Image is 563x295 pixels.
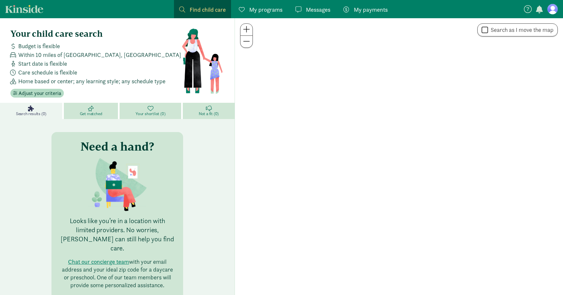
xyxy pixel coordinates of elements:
span: Get matched [80,111,102,116]
button: Adjust your criteria [10,89,64,98]
span: Start date is flexible [18,59,67,68]
h4: Your child care search [10,29,181,39]
span: Search results (0) [16,111,46,116]
span: Messages [306,5,330,14]
h3: Need a hand? [80,140,154,153]
span: Home based or center; any learning style; any schedule type [18,77,166,86]
label: Search as I move the map [488,26,554,34]
span: Not a fit (0) [199,111,219,116]
button: Chat our concierge team [68,258,129,266]
a: Kinside [5,5,43,13]
a: Not a fit (0) [183,103,235,119]
span: Find child care [190,5,226,14]
span: Budget is flexible [18,42,60,50]
a: Get matched [64,103,120,119]
span: Care schedule is flexible [18,68,77,77]
a: Your shortlist (0) [120,103,183,119]
span: My programs [249,5,282,14]
p: with your email address and your ideal zip code for a daycare or preschool. One of our team membe... [59,258,175,289]
span: Your shortlist (0) [136,111,165,116]
span: Within 10 miles of [GEOGRAPHIC_DATA], [GEOGRAPHIC_DATA] [18,50,181,59]
span: My payments [354,5,388,14]
span: Adjust your criteria [19,89,61,97]
p: Looks like you’re in a location with limited providers. No worries, [PERSON_NAME] can still help ... [59,216,175,253]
